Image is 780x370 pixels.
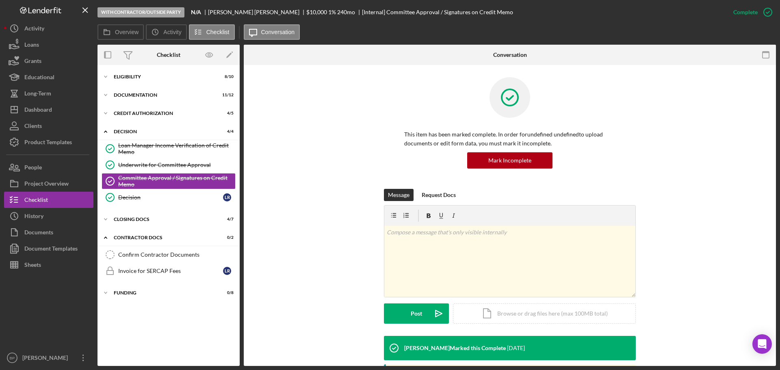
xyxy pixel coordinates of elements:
div: 11 / 12 [219,93,234,97]
div: L R [223,193,231,201]
button: Sheets [4,257,93,273]
button: Dashboard [4,102,93,118]
a: Confirm Contractor Documents [102,247,236,263]
div: $10,000 [306,9,327,15]
div: L R [223,267,231,275]
button: Activity [146,24,186,40]
div: Document Templates [24,240,78,259]
div: Request Docs [422,189,456,201]
button: Activity [4,20,93,37]
div: CLOSING DOCS [114,217,213,222]
div: 8 / 10 [219,74,234,79]
label: Overview [115,29,139,35]
button: Loans [4,37,93,53]
button: Message [384,189,414,201]
b: N/A [191,9,201,15]
div: Checklist [24,192,48,210]
div: Sheets [24,257,41,275]
div: Mark Incomplete [488,152,531,169]
a: Loan Manager Income Verification of Credit Memo [102,141,236,157]
div: 1 % [328,9,336,15]
div: [PERSON_NAME] [PERSON_NAME] [208,9,306,15]
button: Complete [725,4,776,20]
div: Product Templates [24,134,72,152]
div: Checklist [157,52,180,58]
div: [Internal] Committee Approval / Signatures on Credit Memo [362,9,513,15]
button: Clients [4,118,93,134]
div: 4 / 4 [219,129,234,134]
div: 0 / 8 [219,290,234,295]
div: Decision [118,194,223,201]
div: Contractor Docs [114,235,213,240]
button: Educational [4,69,93,85]
div: Committee Approval / Signatures on Credit Memo [118,175,235,188]
button: Checklist [4,192,93,208]
div: Long-Term [24,85,51,104]
div: Eligibility [114,74,213,79]
label: Conversation [261,29,295,35]
div: Confirm Contractor Documents [118,251,235,258]
div: Activity [24,20,44,39]
div: Decision [114,129,213,134]
div: Conversation [493,52,527,58]
label: Activity [163,29,181,35]
div: Loan Manager Income Verification of Credit Memo [118,142,235,155]
div: 240 mo [337,9,355,15]
time: 2025-04-29 13:51 [507,345,525,351]
div: 4 / 7 [219,217,234,222]
div: [PERSON_NAME] Marked this Complete [404,345,506,351]
div: Dashboard [24,102,52,120]
div: [PERSON_NAME] [20,350,73,368]
div: History [24,208,43,226]
div: Invoice for SERCAP Fees [118,268,223,274]
a: Long-Term [4,85,93,102]
div: CREDIT AUTHORIZATION [114,111,213,116]
a: Committee Approval / Signatures on Credit Memo [102,173,236,189]
div: Open Intercom Messenger [752,334,772,354]
button: Post [384,303,449,324]
a: Invoice for SERCAP FeesLR [102,263,236,279]
div: People [24,159,42,177]
button: History [4,208,93,224]
button: Product Templates [4,134,93,150]
div: Post [411,303,422,324]
button: Request Docs [418,189,460,201]
div: Clients [24,118,42,136]
div: Message [388,189,409,201]
button: Grants [4,53,93,69]
button: Documents [4,224,93,240]
button: Document Templates [4,240,93,257]
button: Overview [97,24,144,40]
button: Mark Incomplete [467,152,552,169]
div: Complete [733,4,758,20]
label: Checklist [206,29,230,35]
button: Project Overview [4,175,93,192]
div: Educational [24,69,54,87]
a: Underwrite for Committee Approval [102,157,236,173]
div: 4 / 5 [219,111,234,116]
div: 0 / 2 [219,235,234,240]
p: This item has been marked complete. In order for undefined undefined to upload documents or edit ... [404,130,615,148]
button: BP[PERSON_NAME] [4,350,93,366]
button: Checklist [189,24,235,40]
div: Documentation [114,93,213,97]
button: People [4,159,93,175]
a: DecisionLR [102,189,236,206]
div: Project Overview [24,175,69,194]
div: Documents [24,224,53,242]
div: Underwrite for Committee Approval [118,162,235,168]
div: With Contractor/Outside Party [97,7,184,17]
